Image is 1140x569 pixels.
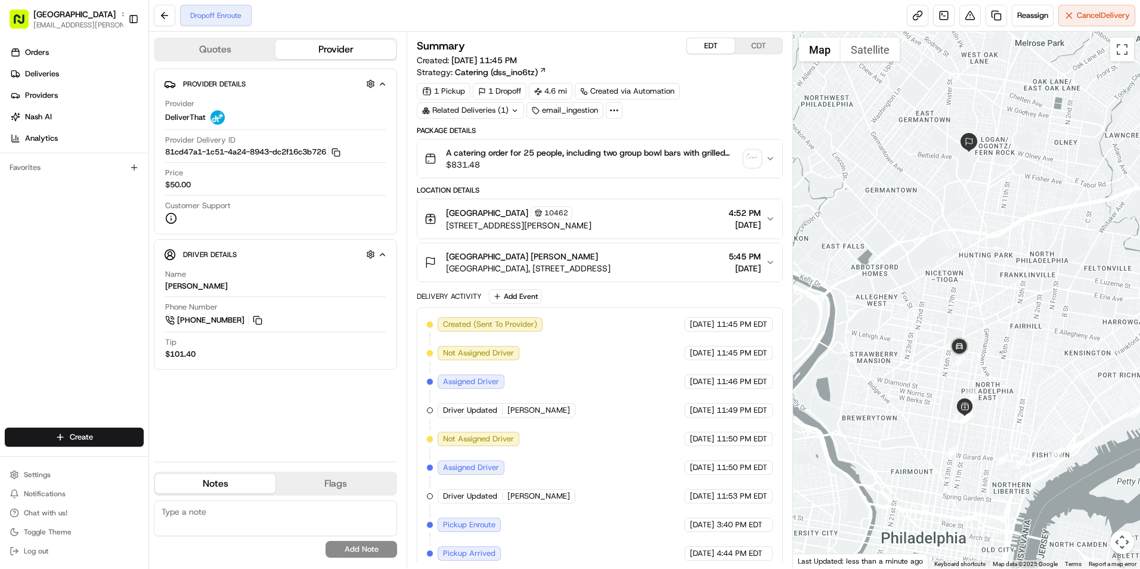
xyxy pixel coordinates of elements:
button: CancelDelivery [1058,5,1135,26]
span: [GEOGRAPHIC_DATA] [PERSON_NAME] [446,251,598,262]
button: [GEOGRAPHIC_DATA]10462[STREET_ADDRESS][PERSON_NAME]4:52 PM[DATE] [417,199,782,239]
img: 1736555255976-a54dd68f-1ca7-489b-9aae-adbdc363a1c4 [12,114,33,135]
div: Delivery Activity [417,292,482,301]
span: • [99,217,103,227]
button: Flags [275,474,396,493]
span: [DATE] [690,462,714,473]
span: [DATE] [690,434,714,444]
span: [DATE] [690,548,714,559]
button: Create [5,428,144,447]
div: Location Details [417,185,783,195]
button: Provider [275,40,396,59]
button: CDT [735,38,782,54]
a: Created via Automation [575,83,680,100]
span: 4:44 PM EDT [717,548,763,559]
span: [DATE] [106,185,130,194]
a: 📗Knowledge Base [7,262,96,283]
div: Past conversations [12,155,76,165]
h3: Summary [417,41,465,51]
button: Add Event [489,289,542,304]
span: Notifications [24,489,66,499]
button: Toggle Theme [5,524,144,540]
div: 19 [1050,446,1063,459]
a: Catering (dss_ino6tz) [455,66,547,78]
button: [EMAIL_ADDRESS][PERSON_NAME][DOMAIN_NAME] [33,20,129,30]
img: 9188753566659_6852d8bf1fb38e338040_72.png [25,114,47,135]
button: Chat with us! [5,505,144,521]
span: [GEOGRAPHIC_DATA] [33,8,116,20]
button: Notes [155,474,275,493]
button: Log out [5,543,144,559]
span: 10462 [544,208,568,218]
span: Tip [165,337,176,348]
span: Settings [24,470,51,480]
button: Keyboard shortcuts [934,560,986,568]
div: 21 [995,453,1008,466]
button: See all [185,153,217,167]
span: [DATE] [690,348,714,358]
div: Strategy: [417,66,547,78]
button: Provider Details [164,74,387,94]
span: Catering (dss_ino6tz) [455,66,538,78]
a: Powered byPylon [84,295,144,305]
button: [GEOGRAPHIC_DATA][EMAIL_ADDRESS][PERSON_NAME][DOMAIN_NAME] [5,5,123,33]
span: [DATE] [729,262,761,274]
span: Providers [25,90,58,101]
span: Cancel Delivery [1077,10,1130,21]
span: Driver Updated [443,405,497,416]
span: [DATE] [690,405,714,416]
span: Toggle Theme [24,527,72,537]
span: 11:45 PM EDT [717,348,767,358]
span: 3:40 PM EDT [717,519,763,530]
a: 💻API Documentation [96,262,196,283]
div: 1 Dropoff [473,83,526,100]
span: Orders [25,47,49,58]
span: Created: [417,54,517,66]
img: Nash [12,12,36,36]
button: 81cd47a1-1c51-4a24-8943-dc2f16c3b726 [165,147,340,157]
button: [GEOGRAPHIC_DATA] [PERSON_NAME][GEOGRAPHIC_DATA], [STREET_ADDRESS]5:45 PM[DATE] [417,243,782,282]
div: 4.6 mi [529,83,572,100]
span: A catering order for 25 people, including two group bowl bars with grilled chicken and grilled st... [446,147,739,159]
span: Reassign [1017,10,1048,21]
span: DeliverThat [165,112,206,123]
span: [GEOGRAPHIC_DATA], [STREET_ADDRESS] [446,262,611,274]
button: Toggle fullscreen view [1110,38,1134,61]
p: Welcome 👋 [12,48,217,67]
span: Nash AI [25,112,52,122]
span: 11:45 PM EDT [717,319,767,330]
div: 23 [951,410,964,423]
span: Provider Delivery ID [165,135,236,146]
span: Created (Sent To Provider) [443,319,537,330]
a: Analytics [5,129,148,148]
span: $831.48 [446,159,739,171]
a: Report a map error [1089,561,1136,567]
span: Provider Details [183,79,246,89]
span: Knowledge Base [24,267,91,279]
span: Deliveries [25,69,59,79]
span: Pickup Arrived [443,548,495,559]
span: Driver Details [183,250,237,259]
span: Not Assigned Driver [443,348,514,358]
div: 20 [1012,456,1026,469]
span: Customer Support [165,200,231,211]
span: • [99,185,103,194]
img: Jaidyn Hatchett [12,174,31,193]
span: [DATE] [106,217,130,227]
span: Not Assigned Driver [443,434,514,444]
span: [PHONE_NUMBER] [177,315,244,326]
button: Start new chat [203,117,217,132]
a: Open this area in Google Maps (opens a new window) [796,553,835,568]
button: A catering order for 25 people, including two group bowl bars with grilled chicken and grilled st... [417,140,782,178]
span: 5:45 PM [729,251,761,262]
span: [STREET_ADDRESS][PERSON_NAME] [446,219,591,231]
div: 30 [965,389,978,403]
span: 11:53 PM EDT [717,491,767,502]
span: [DATE] 11:45 PM [451,55,517,66]
span: Phone Number [165,302,218,313]
span: [PERSON_NAME] [37,217,97,227]
span: Pickup Enroute [443,519,495,530]
span: [DATE] [729,219,761,231]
